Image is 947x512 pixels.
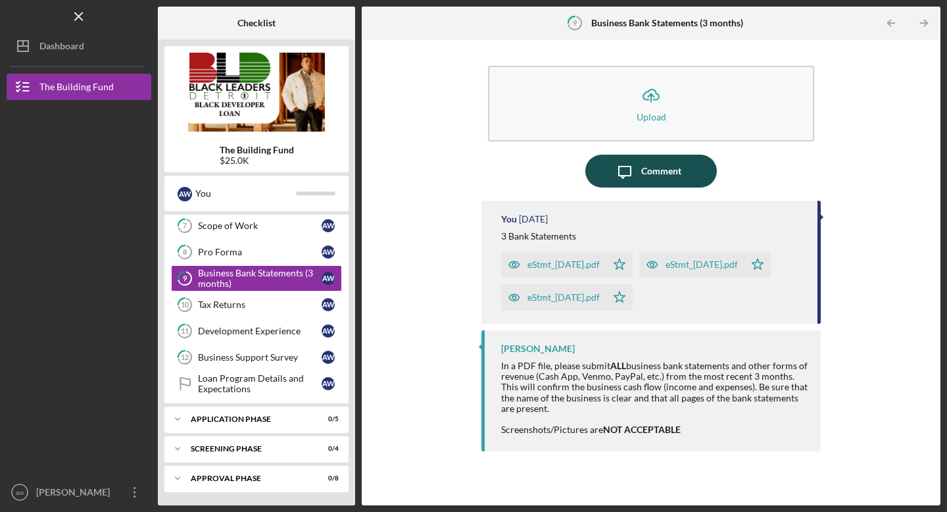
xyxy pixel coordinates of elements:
div: In a PDF file, please submit business bank statements and other forms of revenue (Cash App, Venmo... [501,361,808,413]
div: You [501,214,517,224]
div: a w [322,272,335,285]
div: You [195,182,296,205]
div: Loan Program Details and Expectations [198,373,322,394]
div: a w [322,351,335,364]
div: Tax Returns [198,299,322,310]
button: eStmt_[DATE].pdf [639,251,771,278]
b: Business Bank Statements (3 months) [591,18,743,28]
a: 8Pro Formaaw [171,239,342,265]
time: 2025-08-01 04:01 [519,214,548,224]
button: aw[PERSON_NAME] [7,479,151,505]
div: a w [322,324,335,338]
div: Screening Phase [191,445,306,453]
div: Application Phase [191,415,306,423]
div: Screenshots/Pictures are [501,424,808,435]
img: Product logo [164,53,349,132]
a: 9Business Bank Statements (3 months)aw [171,265,342,292]
button: eStmt_[DATE].pdf [501,251,633,278]
tspan: 9 [573,18,577,27]
div: The Building Fund [39,74,114,103]
div: a w [322,377,335,390]
div: Approval Phase [191,474,306,482]
a: 12Business Support Surveyaw [171,344,342,371]
div: eStmt_[DATE].pdf [527,292,600,303]
button: Upload [488,66,814,141]
a: 7Scope of Workaw [171,213,342,239]
div: Development Experience [198,326,322,336]
button: The Building Fund [7,74,151,100]
div: eStmt_[DATE].pdf [527,259,600,270]
tspan: 8 [183,248,187,257]
a: 10Tax Returnsaw [171,292,342,318]
div: Comment [641,155,681,188]
text: aw [16,489,24,496]
div: Business Support Survey [198,352,322,363]
a: 11Development Experienceaw [171,318,342,344]
a: Loan Program Details and Expectationsaw [171,371,342,397]
tspan: 10 [181,301,189,309]
div: 0 / 8 [315,474,339,482]
tspan: 11 [181,327,189,336]
button: Dashboard [7,33,151,59]
div: eStmt_[DATE].pdf [666,259,738,270]
div: Scope of Work [198,220,322,231]
div: Business Bank Statements (3 months) [198,268,322,289]
div: Upload [637,112,666,122]
div: a w [322,219,335,232]
tspan: 12 [181,353,189,362]
b: The Building Fund [220,145,294,155]
div: a w [322,245,335,259]
div: 0 / 5 [315,415,339,423]
strong: ALL [610,360,626,371]
div: Dashboard [39,33,84,63]
div: a w [322,298,335,311]
div: [PERSON_NAME] [501,344,575,354]
strong: NOT ACCEPTABLE [603,424,681,435]
tspan: 9 [183,274,187,283]
button: Comment [585,155,717,188]
div: 0 / 4 [315,445,339,453]
div: 3 Bank Statements [501,231,576,242]
div: a w [178,187,192,201]
div: Pro Forma [198,247,322,257]
div: $25.0K [220,155,294,166]
div: [PERSON_NAME] [33,479,118,509]
button: eStmt_[DATE].pdf [501,284,633,311]
tspan: 7 [183,222,187,230]
b: Checklist [237,18,276,28]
